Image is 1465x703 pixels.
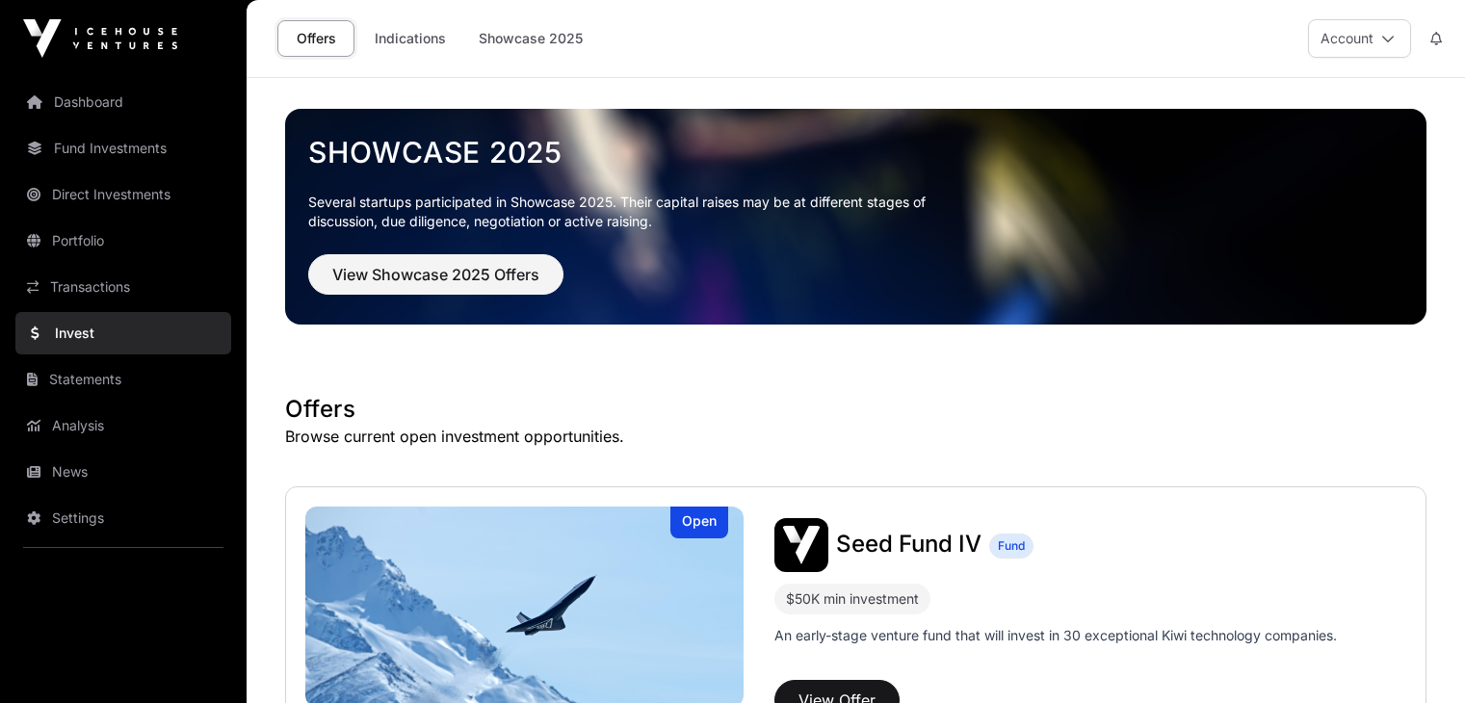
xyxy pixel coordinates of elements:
[308,273,563,293] a: View Showcase 2025 Offers
[15,173,231,216] a: Direct Investments
[23,19,177,58] img: Icehouse Ventures Logo
[15,81,231,123] a: Dashboard
[836,533,981,558] a: Seed Fund IV
[15,451,231,493] a: News
[670,507,728,538] div: Open
[15,312,231,354] a: Invest
[285,394,1426,425] h1: Offers
[15,127,231,169] a: Fund Investments
[15,358,231,401] a: Statements
[15,266,231,308] a: Transactions
[285,109,1426,325] img: Showcase 2025
[332,263,539,286] span: View Showcase 2025 Offers
[308,135,1403,169] a: Showcase 2025
[774,518,828,572] img: Seed Fund IV
[774,584,930,614] div: $50K min investment
[362,20,458,57] a: Indications
[466,20,595,57] a: Showcase 2025
[15,404,231,447] a: Analysis
[285,425,1426,448] p: Browse current open investment opportunities.
[308,254,563,295] button: View Showcase 2025 Offers
[836,530,981,558] span: Seed Fund IV
[1308,19,1411,58] button: Account
[308,193,955,231] p: Several startups participated in Showcase 2025. Their capital raises may be at different stages o...
[15,497,231,539] a: Settings
[277,20,354,57] a: Offers
[998,538,1025,554] span: Fund
[15,220,231,262] a: Portfolio
[774,626,1337,645] p: An early-stage venture fund that will invest in 30 exceptional Kiwi technology companies.
[786,587,919,611] div: $50K min investment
